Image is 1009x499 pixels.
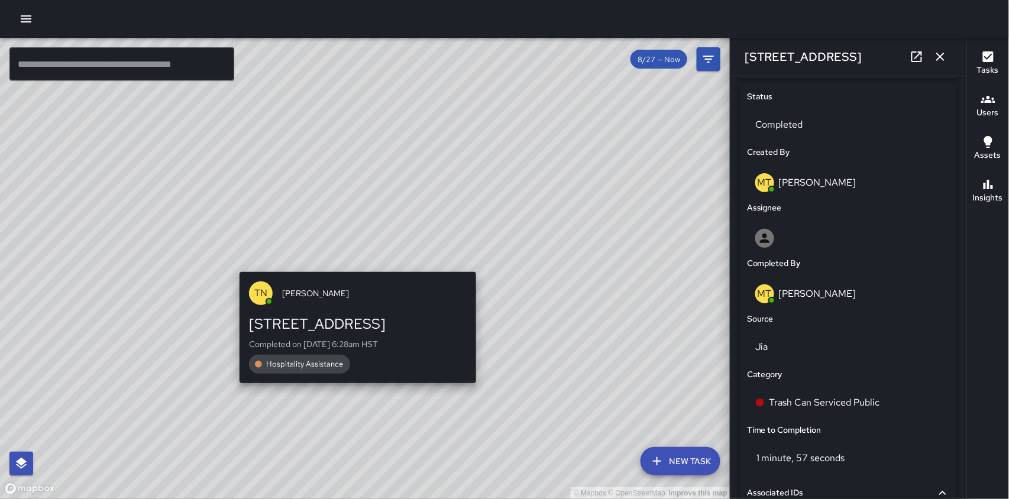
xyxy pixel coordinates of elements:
span: 8/27 — Now [630,54,687,64]
div: [STREET_ADDRESS] [249,315,467,333]
h6: Assignee [747,202,782,215]
p: [PERSON_NAME] [779,176,856,189]
button: Users [967,85,1009,128]
p: Trash Can Serviced Public [769,396,880,410]
h6: Status [747,90,773,103]
p: TN [254,286,267,300]
button: Filters [697,47,720,71]
h6: [STREET_ADDRESS] [745,47,862,66]
span: [PERSON_NAME] [282,287,467,299]
h6: Users [977,106,999,119]
button: Tasks [967,43,1009,85]
button: Assets [967,128,1009,170]
h6: Assets [975,149,1001,162]
p: Jia [755,340,942,354]
h6: Insights [973,192,1003,205]
p: MT [758,176,772,190]
button: TN[PERSON_NAME][STREET_ADDRESS]Completed on [DATE] 6:28am HSTHospitality Assistance [240,272,476,383]
p: Completed on [DATE] 6:28am HST [249,338,467,350]
h6: Created By [747,146,790,159]
h6: Time to Completion [747,424,822,437]
h6: Tasks [977,64,999,77]
p: 1 minute, 57 seconds [756,452,845,464]
p: Completed [755,118,942,132]
span: Hospitality Assistance [259,359,350,369]
p: MT [758,287,772,301]
h6: Category [747,368,782,381]
button: Insights [967,170,1009,213]
button: New Task [641,447,720,475]
h6: Source [747,313,774,326]
h6: Completed By [747,257,801,270]
p: [PERSON_NAME] [779,287,856,300]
